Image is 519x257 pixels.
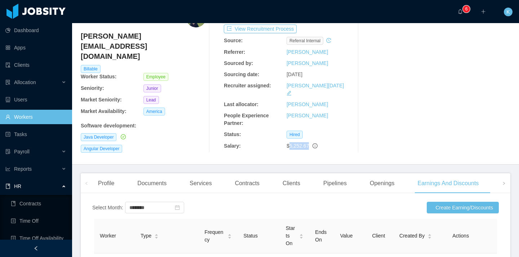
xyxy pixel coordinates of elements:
div: Earnings And Discounts [412,173,484,193]
i: icon: book [5,184,10,189]
b: Status: [224,131,241,137]
span: Actions [452,233,469,239]
span: [DATE] [287,71,302,77]
b: Seniority: [81,85,104,91]
i: icon: plus [481,9,486,14]
span: Hired [287,131,303,139]
span: HR [14,183,21,189]
span: Starts On [286,225,297,247]
div: Profile [92,173,120,193]
span: Payroll [14,149,30,154]
a: [PERSON_NAME] [287,49,328,55]
a: icon: pie-chartDashboard [5,23,66,38]
i: icon: file-protect [5,149,10,154]
a: [PERSON_NAME][DATE] [287,83,344,88]
i: icon: caret-up [228,233,232,235]
i: icon: caret-up [428,233,432,235]
a: icon: exportView Recruitment Process [224,26,297,32]
i: icon: history [326,38,331,43]
a: icon: appstoreApps [5,40,66,55]
h4: [PERSON_NAME][EMAIL_ADDRESS][DOMAIN_NAME] [81,31,206,61]
sup: 6 [463,5,470,13]
div: Select Month: [92,204,123,212]
span: Angular Developer [81,145,122,153]
i: icon: caret-down [228,236,232,238]
i: icon: bell [458,9,463,14]
span: Referral internal [287,37,323,45]
p: 6 [465,5,468,13]
b: Sourced by: [224,60,253,66]
b: Last allocator: [224,101,258,107]
b: Sourcing date: [224,71,259,77]
i: icon: edit [287,91,292,96]
span: Frequency [204,228,225,244]
span: Created By [399,232,425,240]
div: Sort [227,233,232,238]
a: icon: auditClients [5,58,66,72]
b: Market Seniority: [81,97,122,103]
span: Reports [14,166,32,172]
a: icon: profileTime Off Availability [11,231,66,245]
span: Worker [100,233,116,239]
b: Software development : [81,123,136,128]
a: icon: robotUsers [5,92,66,107]
span: K [506,8,510,16]
span: Lead [143,96,159,104]
i: icon: caret-down [155,236,159,238]
span: Employee [143,73,168,81]
button: icon: [object Object]Create Earning/Discounts [427,202,499,213]
span: America [143,108,165,116]
div: Clients [277,173,306,193]
div: Contracts [229,173,265,193]
a: [PERSON_NAME] [287,60,328,66]
div: Sort [299,233,303,238]
span: Value [340,233,353,239]
i: icon: left [85,182,88,185]
div: Pipelines [318,173,352,193]
i: icon: caret-down [300,236,303,238]
button: icon: exportView Recruitment Process [224,25,297,33]
i: icon: calendar [175,205,180,210]
a: [PERSON_NAME] [287,113,328,118]
b: Market Availability: [81,108,127,114]
span: Billable [81,65,101,73]
span: info-circle [312,143,318,148]
a: icon: userWorkers [5,110,66,124]
i: icon: line-chart [5,166,10,171]
i: icon: solution [5,80,10,85]
a: icon: profileTime Off [11,214,66,228]
b: Worker Status: [81,74,116,79]
a: [PERSON_NAME] [287,101,328,107]
span: Allocation [14,79,36,85]
i: icon: check-circle [121,134,126,139]
span: Type [141,232,151,240]
b: People Experience Partner: [224,113,269,126]
b: Source: [224,38,243,43]
i: icon: caret-up [300,233,303,235]
a: icon: bookContracts [11,196,66,211]
div: Sort [427,233,432,238]
span: Ends On [315,229,327,243]
a: icon: check-circle [119,134,126,140]
b: Referrer: [224,49,245,55]
div: Documents [132,173,172,193]
span: Java Developer [81,133,116,141]
b: Recruiter assigned: [224,83,271,88]
span: $5,252.67 [287,143,309,149]
div: Services [184,173,217,193]
b: Salary: [224,143,241,149]
i: icon: caret-up [155,233,159,235]
a: icon: profileTasks [5,127,66,141]
i: icon: right [502,182,506,185]
span: Junior [143,84,161,92]
span: Status [243,233,258,239]
div: Openings [364,173,400,193]
span: Client [372,233,385,239]
i: icon: caret-down [428,236,432,238]
div: Sort [154,233,159,238]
